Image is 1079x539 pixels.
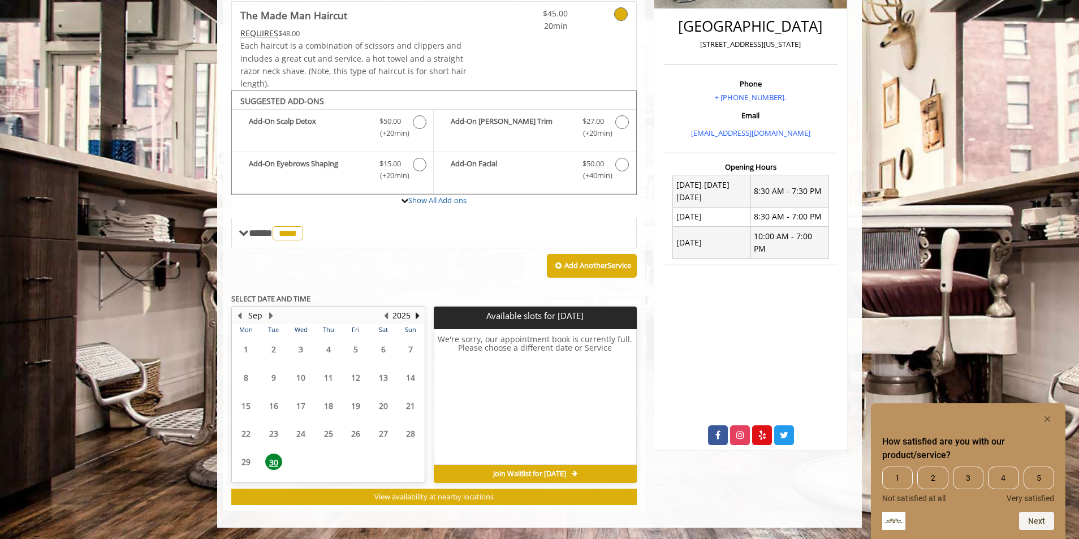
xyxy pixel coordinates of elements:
span: 4 [988,467,1018,489]
span: $45.00 [501,7,568,20]
button: Add AnotherService [547,254,637,278]
p: [STREET_ADDRESS][US_STATE] [667,38,835,50]
a: + [PHONE_NUMBER]. [715,92,786,102]
th: Sat [369,324,396,335]
span: (+40min ) [576,170,610,182]
button: Hide survey [1041,412,1054,426]
span: $50.00 [582,158,604,170]
span: (+20min ) [374,127,407,139]
b: Add-On Scalp Detox [249,115,368,139]
td: [DATE] [DATE] [DATE] [673,175,751,208]
span: Very satisfied [1007,494,1054,503]
b: SELECT DATE AND TIME [231,294,310,304]
td: 8:30 AM - 7:30 PM [750,175,828,208]
button: Previous Year [381,309,390,322]
span: 3 [953,467,983,489]
td: Select day30 [260,447,287,476]
h3: Email [667,111,835,119]
b: SUGGESTED ADD-ONS [240,96,324,106]
span: $15.00 [379,158,401,170]
span: Join Waitlist for [DATE] [493,469,566,478]
th: Thu [314,324,342,335]
div: $48.00 [240,27,468,40]
button: 2025 [392,309,411,322]
button: View availability at nearby locations [231,489,637,505]
b: The Made Man Haircut [240,7,347,23]
td: [DATE] [673,207,751,226]
b: Add-On Facial [451,158,571,182]
span: View availability at nearby locations [374,491,494,502]
b: Add Another Service [564,260,631,270]
button: Next Month [266,309,275,322]
label: Add-On Eyebrows Shaping [238,158,428,184]
td: [DATE] [673,227,751,259]
th: Tue [260,324,287,335]
h2: [GEOGRAPHIC_DATA] [667,18,835,35]
th: Wed [287,324,314,335]
button: Next Year [413,309,422,322]
p: Available slots for [DATE] [438,311,632,321]
button: Sep [248,309,262,322]
span: Each haircut is a combination of scissors and clippers and includes a great cut and service, a ho... [240,40,467,89]
th: Sun [397,324,425,335]
th: Mon [232,324,260,335]
h3: Opening Hours [664,163,838,171]
a: Show All Add-ons [408,195,467,205]
h3: Phone [667,80,835,88]
button: Next question [1019,512,1054,530]
span: (+20min ) [576,127,610,139]
span: $50.00 [379,115,401,127]
span: This service needs some Advance to be paid before we block your appointment [240,28,278,38]
b: Add-On Eyebrows Shaping [249,158,368,182]
button: Previous Month [235,309,244,322]
td: 10:00 AM - 7:00 PM [750,227,828,259]
div: How satisfied are you with our product/service? Select an option from 1 to 5, with 1 being Not sa... [882,467,1054,503]
div: The Made Man Haircut Add-onS [231,90,637,196]
td: 8:30 AM - 7:00 PM [750,207,828,226]
th: Fri [342,324,369,335]
span: 2 [917,467,948,489]
label: Add-On Beard Trim [439,115,630,142]
label: Add-On Scalp Detox [238,115,428,142]
span: $27.00 [582,115,604,127]
h6: We're sorry, our appointment book is currently full. Please choose a different date or Service [434,335,636,460]
span: 30 [265,454,282,470]
span: 1 [882,467,913,489]
span: Not satisfied at all [882,494,946,503]
label: Add-On Facial [439,158,630,184]
h2: How satisfied are you with our product/service? Select an option from 1 to 5, with 1 being Not sa... [882,435,1054,462]
span: 20min [501,20,568,32]
a: [EMAIL_ADDRESS][DOMAIN_NAME] [691,128,810,138]
div: How satisfied are you with our product/service? Select an option from 1 to 5, with 1 being Not sa... [882,412,1054,530]
span: (+20min ) [374,170,407,182]
b: Add-On [PERSON_NAME] Trim [451,115,571,139]
span: 5 [1024,467,1054,489]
